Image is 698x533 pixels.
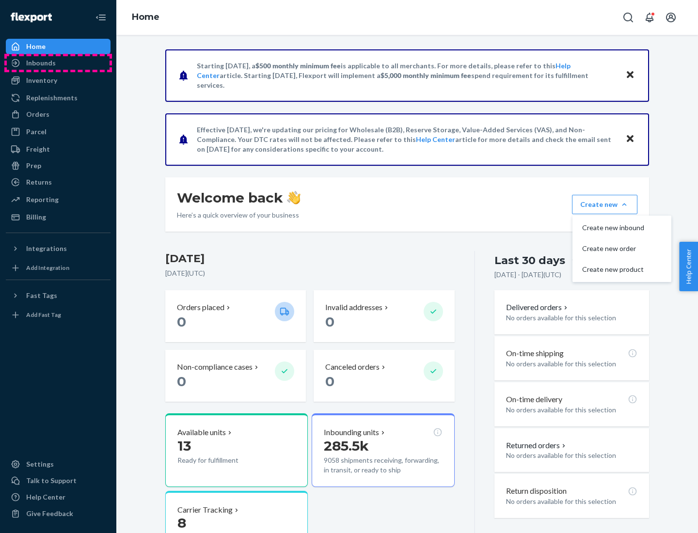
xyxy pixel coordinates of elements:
[6,55,111,71] a: Inbounds
[6,241,111,256] button: Integrations
[197,61,616,90] p: Starting [DATE], a is applicable to all merchants. For more details, please refer to this article...
[177,427,226,438] p: Available units
[26,161,41,171] div: Prep
[325,361,380,373] p: Canceled orders
[165,251,455,266] h3: [DATE]
[177,455,267,465] p: Ready for fulfillment
[6,209,111,225] a: Billing
[506,359,637,369] p: No orders available for this selection
[177,504,233,516] p: Carrier Tracking
[6,90,111,106] a: Replenishments
[314,290,454,342] button: Invalid addresses 0
[165,268,455,278] p: [DATE] ( UTC )
[324,438,369,454] span: 285.5k
[26,58,56,68] div: Inbounds
[6,39,111,54] a: Home
[26,42,46,51] div: Home
[26,244,67,253] div: Integrations
[6,260,111,276] a: Add Integration
[26,509,73,518] div: Give Feedback
[177,361,253,373] p: Non-compliance cases
[6,192,111,207] a: Reporting
[6,158,111,173] a: Prep
[314,350,454,402] button: Canceled orders 0
[6,141,111,157] a: Freight
[661,8,681,27] button: Open account menu
[26,195,59,204] div: Reporting
[6,456,111,472] a: Settings
[6,506,111,521] button: Give Feedback
[197,125,616,154] p: Effective [DATE], we're updating our pricing for Wholesale (B2B), Reserve Storage, Value-Added Se...
[11,13,52,22] img: Flexport logo
[381,71,471,79] span: $5,000 monthly minimum fee
[640,8,659,27] button: Open notifications
[324,455,442,475] p: 9058 shipments receiving, forwarding, in transit, or ready to ship
[26,76,57,85] div: Inventory
[572,195,637,214] button: Create newCreate new inboundCreate new orderCreate new product
[574,259,669,280] button: Create new product
[177,515,186,531] span: 8
[132,12,159,22] a: Home
[506,394,562,405] p: On-time delivery
[624,68,636,82] button: Close
[26,476,77,486] div: Talk to Support
[506,405,637,415] p: No orders available for this selection
[177,302,224,313] p: Orders placed
[506,302,570,313] button: Delivered orders
[6,107,111,122] a: Orders
[494,253,565,268] div: Last 30 days
[325,302,382,313] p: Invalid addresses
[324,427,379,438] p: Inbounding units
[255,62,341,70] span: $500 monthly minimum fee
[287,191,301,204] img: hand-wave emoji
[177,438,191,454] span: 13
[6,307,111,323] a: Add Fast Tag
[6,174,111,190] a: Returns
[582,224,644,231] span: Create new inbound
[679,242,698,291] button: Help Center
[582,245,644,252] span: Create new order
[506,440,568,451] button: Returned orders
[177,314,186,330] span: 0
[506,313,637,323] p: No orders available for this selection
[312,413,454,487] button: Inbounding units285.5k9058 shipments receiving, forwarding, in transit, or ready to ship
[574,218,669,238] button: Create new inbound
[325,314,334,330] span: 0
[165,290,306,342] button: Orders placed 0
[6,73,111,88] a: Inventory
[26,127,47,137] div: Parcel
[6,288,111,303] button: Fast Tags
[6,473,111,488] a: Talk to Support
[574,238,669,259] button: Create new order
[26,311,61,319] div: Add Fast Tag
[416,135,455,143] a: Help Center
[26,144,50,154] div: Freight
[325,373,334,390] span: 0
[26,459,54,469] div: Settings
[26,177,52,187] div: Returns
[177,373,186,390] span: 0
[26,93,78,103] div: Replenishments
[6,124,111,140] a: Parcel
[26,291,57,300] div: Fast Tags
[506,486,567,497] p: Return disposition
[506,348,564,359] p: On-time shipping
[26,110,49,119] div: Orders
[26,492,65,502] div: Help Center
[124,3,167,31] ol: breadcrumbs
[165,350,306,402] button: Non-compliance cases 0
[91,8,111,27] button: Close Navigation
[619,8,638,27] button: Open Search Box
[494,270,561,280] p: [DATE] - [DATE] ( UTC )
[506,497,637,506] p: No orders available for this selection
[26,212,46,222] div: Billing
[177,189,301,206] h1: Welcome back
[26,264,69,272] div: Add Integration
[6,489,111,505] a: Help Center
[624,132,636,146] button: Close
[165,413,308,487] button: Available units13Ready for fulfillment
[177,210,301,220] p: Here’s a quick overview of your business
